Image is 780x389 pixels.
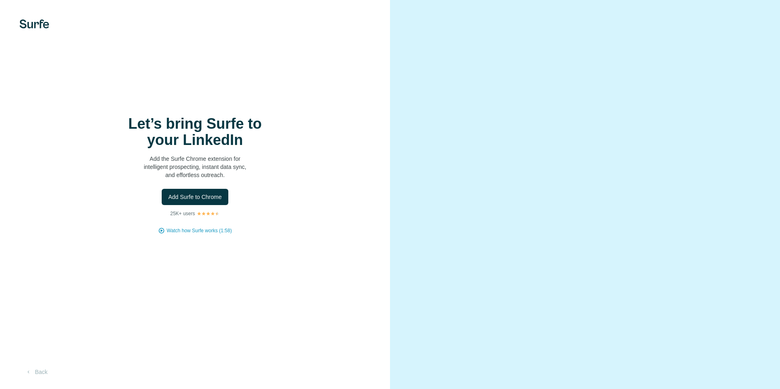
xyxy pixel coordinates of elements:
[167,227,232,234] button: Watch how Surfe works (1:58)
[19,365,53,379] button: Back
[162,189,228,205] button: Add Surfe to Chrome
[114,116,276,148] h1: Let’s bring Surfe to your LinkedIn
[168,193,222,201] span: Add Surfe to Chrome
[170,210,195,217] p: 25K+ users
[197,211,220,216] img: Rating Stars
[114,155,276,179] p: Add the Surfe Chrome extension for intelligent prospecting, instant data sync, and effortless out...
[19,19,49,28] img: Surfe's logo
